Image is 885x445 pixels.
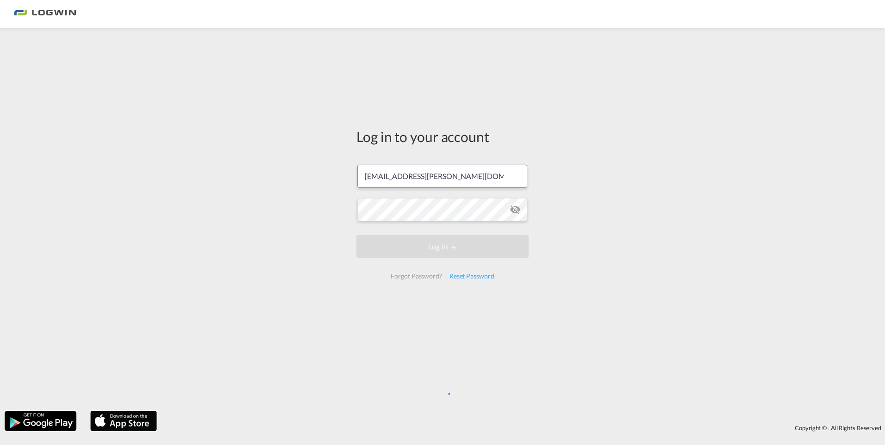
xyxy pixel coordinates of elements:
[356,127,529,146] div: Log in to your account
[387,268,445,284] div: Forgot Password?
[89,410,158,432] img: apple.png
[446,268,498,284] div: Reset Password
[4,410,77,432] img: google.png
[162,420,885,436] div: Copyright © . All Rights Reserved
[357,165,527,188] input: Enter email/phone number
[356,235,529,258] button: LOGIN
[510,204,521,215] md-icon: icon-eye-off
[14,4,76,25] img: bc73a0e0d8c111efacd525e4c8ad7d32.png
